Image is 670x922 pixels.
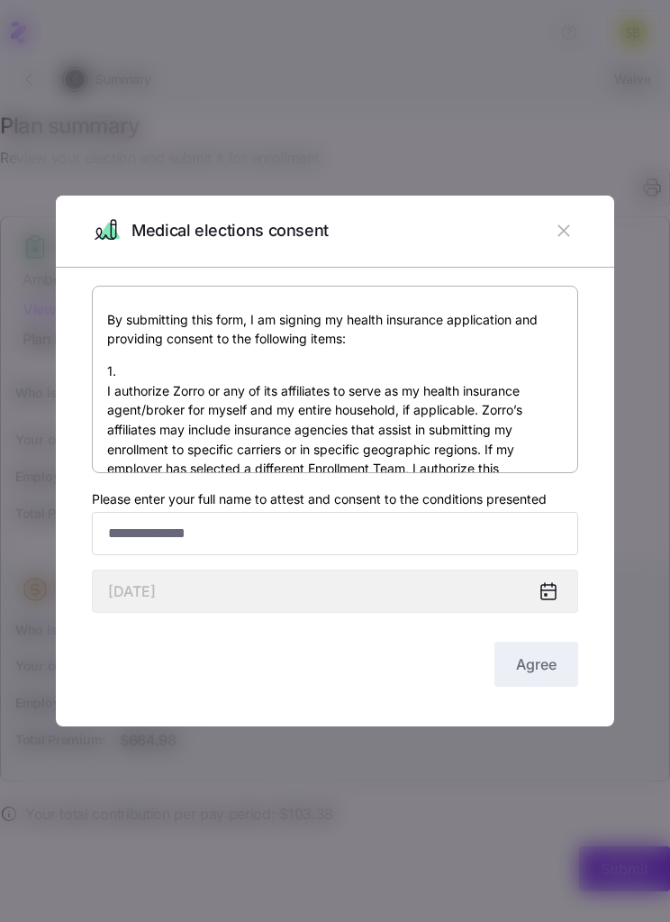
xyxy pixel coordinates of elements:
button: Agree [494,642,578,687]
span: Medical elections consent [131,218,329,244]
label: Please enter your full name to attest and consent to the conditions presented [92,489,547,509]
p: 1. I authorize Zorro or any of its affiliates to serve as my health insurance agent/broker for my... [107,361,563,557]
span: Agree [516,653,557,675]
input: MM/DD/YYYY [92,570,578,613]
p: By submitting this form, I am signing my health insurance application and providing consent to th... [107,310,563,349]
